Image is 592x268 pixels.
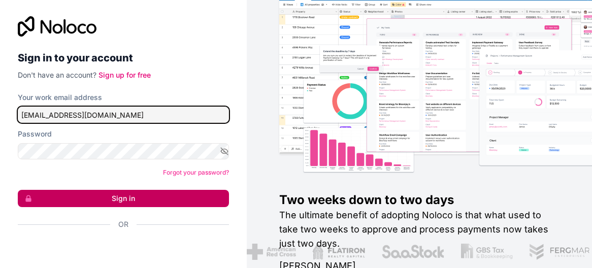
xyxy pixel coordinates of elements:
[163,169,229,176] a: Forgot your password?
[279,192,560,208] h1: Two weeks down to two days
[98,71,151,79] a: Sign up for free
[13,241,226,263] iframe: Sign in with Google Button
[18,129,52,139] label: Password
[18,143,229,159] input: Password
[18,49,229,67] h2: Sign in to your account
[18,107,229,123] input: Email address
[118,219,128,229] span: Or
[18,71,96,79] span: Don't have an account?
[249,244,302,260] img: /assets/flatiron-C8eUkumj.png
[18,190,229,207] button: Sign in
[18,92,102,103] label: Your work email address
[279,208,560,251] h2: The ultimate benefit of adopting Noloco is that what used to take two weeks to approve and proces...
